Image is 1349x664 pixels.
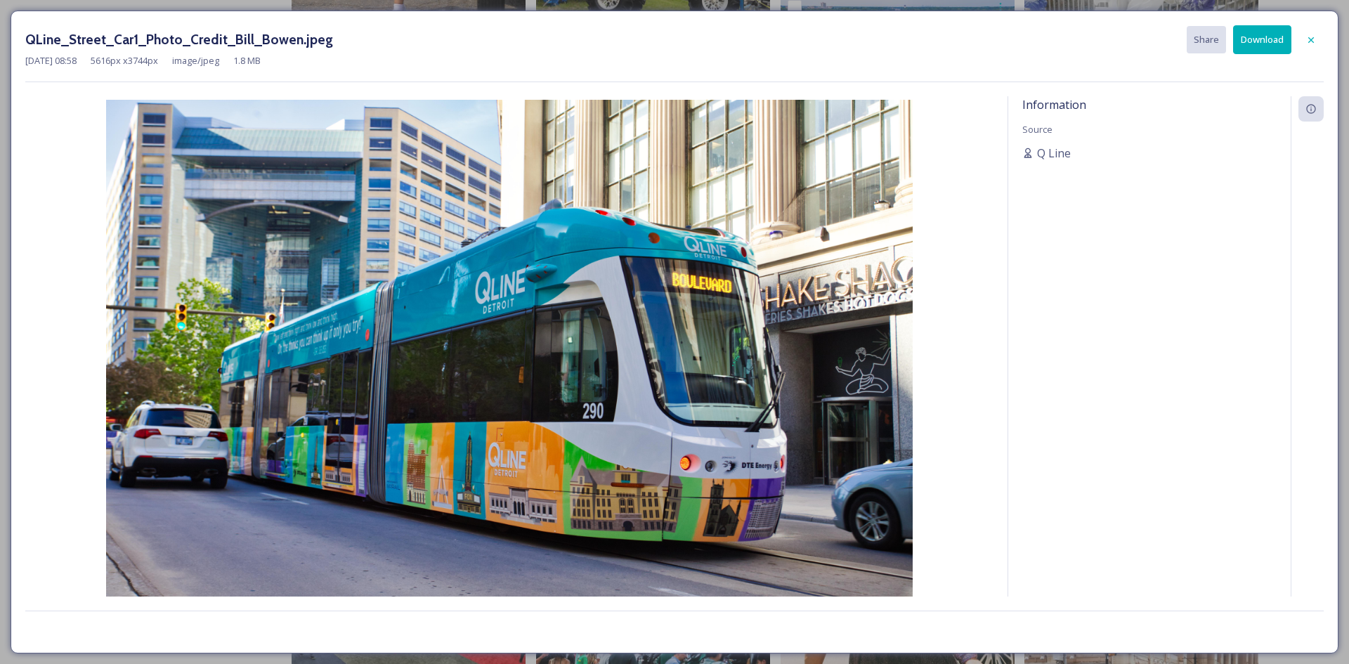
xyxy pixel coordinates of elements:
[25,54,77,67] span: [DATE] 08:58
[1233,25,1291,54] button: Download
[1037,145,1071,162] span: Q Line
[172,54,219,67] span: image/jpeg
[1187,26,1226,53] button: Share
[91,54,158,67] span: 5616 px x 3744 px
[25,100,993,637] img: QLine_Street_Car1_Photo_Credit_Bill_Bowen.jpeg
[1022,97,1086,112] span: Information
[233,54,261,67] span: 1.8 MB
[25,30,333,50] h3: QLine_Street_Car1_Photo_Credit_Bill_Bowen.jpeg
[1022,123,1053,136] span: Source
